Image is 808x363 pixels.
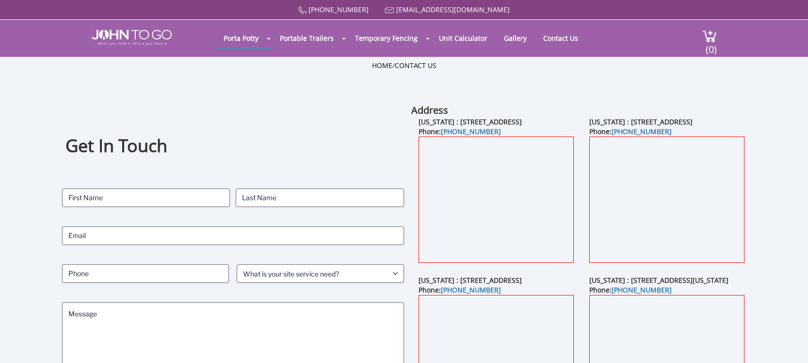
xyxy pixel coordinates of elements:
[372,61,436,70] ul: /
[372,61,392,70] a: Home
[385,7,394,14] img: Mail
[589,276,728,285] b: [US_STATE] : [STREET_ADDRESS][US_STATE]
[62,264,229,283] input: Phone
[308,5,369,14] a: [PHONE_NUMBER]
[348,29,425,48] a: Temporary Fencing
[612,285,672,294] a: [PHONE_NUMBER]
[589,127,672,136] b: Phone:
[497,29,534,48] a: Gallery
[236,189,404,207] input: Last Name
[62,189,230,207] input: First Name
[419,127,501,136] b: Phone:
[62,226,404,245] input: Email
[419,285,501,294] b: Phone:
[298,6,307,15] img: Call
[395,61,436,70] a: Contact Us
[702,30,717,43] img: cart a
[396,5,510,14] a: [EMAIL_ADDRESS][DOMAIN_NAME]
[411,104,448,117] b: Address
[589,285,672,294] b: Phone:
[92,30,172,45] img: JOHN to go
[273,29,341,48] a: Portable Trailers
[216,29,266,48] a: Porta Potty
[419,276,522,285] b: [US_STATE] : [STREET_ADDRESS]
[441,285,501,294] a: [PHONE_NUMBER]
[441,127,501,136] a: [PHONE_NUMBER]
[432,29,495,48] a: Unit Calculator
[589,117,693,126] b: [US_STATE] : [STREET_ADDRESS]
[612,127,672,136] a: [PHONE_NUMBER]
[536,29,585,48] a: Contact Us
[419,117,522,126] b: [US_STATE] : [STREET_ADDRESS]
[65,134,401,158] h1: Get In Touch
[705,35,717,56] span: (0)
